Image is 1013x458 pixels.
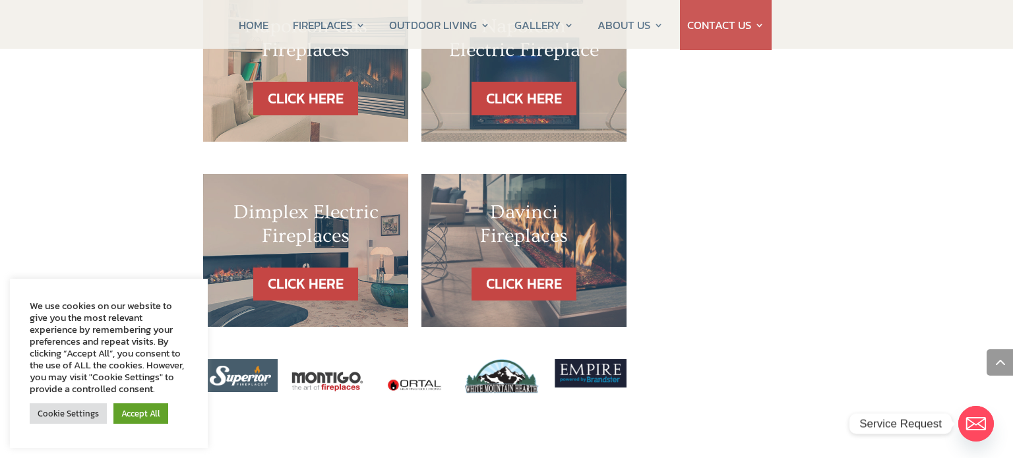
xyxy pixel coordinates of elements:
[465,359,539,397] img: white_mountain_hearth_logo
[210,366,271,385] img: superior_logo_white-
[448,200,600,254] h2: Davinci Fireplaces
[958,406,994,442] a: Email
[377,359,452,411] img: ortal
[472,268,576,301] a: CLICK HERE
[253,82,358,115] a: CLICK HERE
[552,359,627,387] img: Screen-5-7-2021_34050_PM
[30,300,188,395] div: We use cookies on our website to give you the most relevant experience by remembering your prefer...
[30,403,107,424] a: Cookie Settings
[253,268,358,301] a: CLICK HERE
[230,200,382,254] h2: Dimplex Electric Fireplaces
[472,82,576,115] a: CLICK HERE
[113,403,168,424] a: Accept All
[290,359,365,404] img: montigo-logo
